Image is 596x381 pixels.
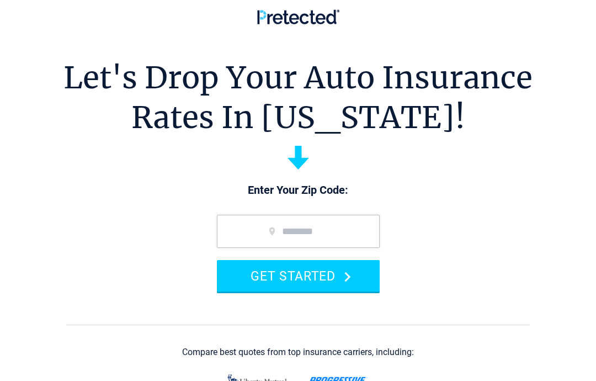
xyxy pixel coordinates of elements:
[217,260,380,292] button: GET STARTED
[257,9,339,24] img: Pretected Logo
[182,347,414,357] div: Compare best quotes from top insurance carriers, including:
[217,215,380,248] input: zip code
[206,183,391,198] p: Enter Your Zip Code:
[63,58,533,137] h1: Let's Drop Your Auto Insurance Rates In [US_STATE]!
